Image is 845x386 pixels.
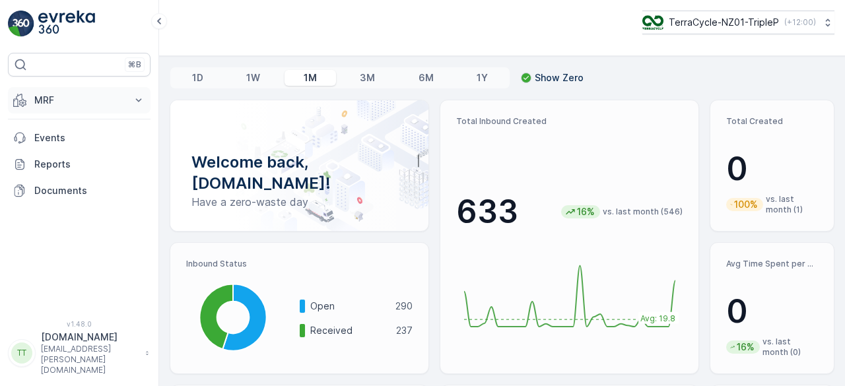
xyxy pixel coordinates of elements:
p: [EMAIL_ADDRESS][PERSON_NAME][DOMAIN_NAME] [41,344,139,375]
p: 16% [576,205,596,218]
p: Events [34,131,145,145]
p: vs. last month (0) [762,337,818,358]
p: 237 [396,324,413,337]
p: 16% [735,340,756,354]
p: 1Y [477,71,488,84]
p: Have a zero-waste day [191,194,407,210]
p: 3M [360,71,375,84]
p: Received [310,324,388,337]
img: logo [8,11,34,37]
p: 100% [733,198,759,211]
p: 1D [192,71,203,84]
p: 290 [395,300,413,313]
p: vs. last month (546) [603,207,683,217]
p: 6M [419,71,434,84]
p: [DOMAIN_NAME] [41,331,139,344]
p: Avg Time Spent per Process (hr) [726,259,818,269]
a: Events [8,125,151,151]
p: Welcome back, [DOMAIN_NAME]! [191,152,407,194]
p: 0 [726,149,818,189]
p: Inbound Status [186,259,413,269]
div: TT [11,342,32,364]
p: 1M [304,71,317,84]
a: Documents [8,177,151,204]
span: v 1.48.0 [8,320,151,328]
a: Reports [8,151,151,177]
p: 1W [246,71,260,84]
p: Documents [34,184,145,197]
p: Show Zero [535,71,584,84]
button: TT[DOMAIN_NAME][EMAIL_ADDRESS][PERSON_NAME][DOMAIN_NAME] [8,331,151,375]
p: 0 [726,292,818,331]
p: Open [310,300,387,313]
p: Reports [34,158,145,171]
img: logo_light-DOdMpM7g.png [38,11,95,37]
p: ( +12:00 ) [784,17,816,28]
img: TC_7kpGtVS.png [642,15,663,30]
p: vs. last month (1) [766,194,818,215]
p: TerraCycle-NZ01-TripleP [669,16,779,29]
button: TerraCycle-NZ01-TripleP(+12:00) [642,11,834,34]
p: MRF [34,94,124,107]
p: Total Created [726,116,818,127]
p: 633 [456,192,518,232]
button: MRF [8,87,151,113]
p: Total Inbound Created [456,116,683,127]
p: ⌘B [128,59,141,70]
